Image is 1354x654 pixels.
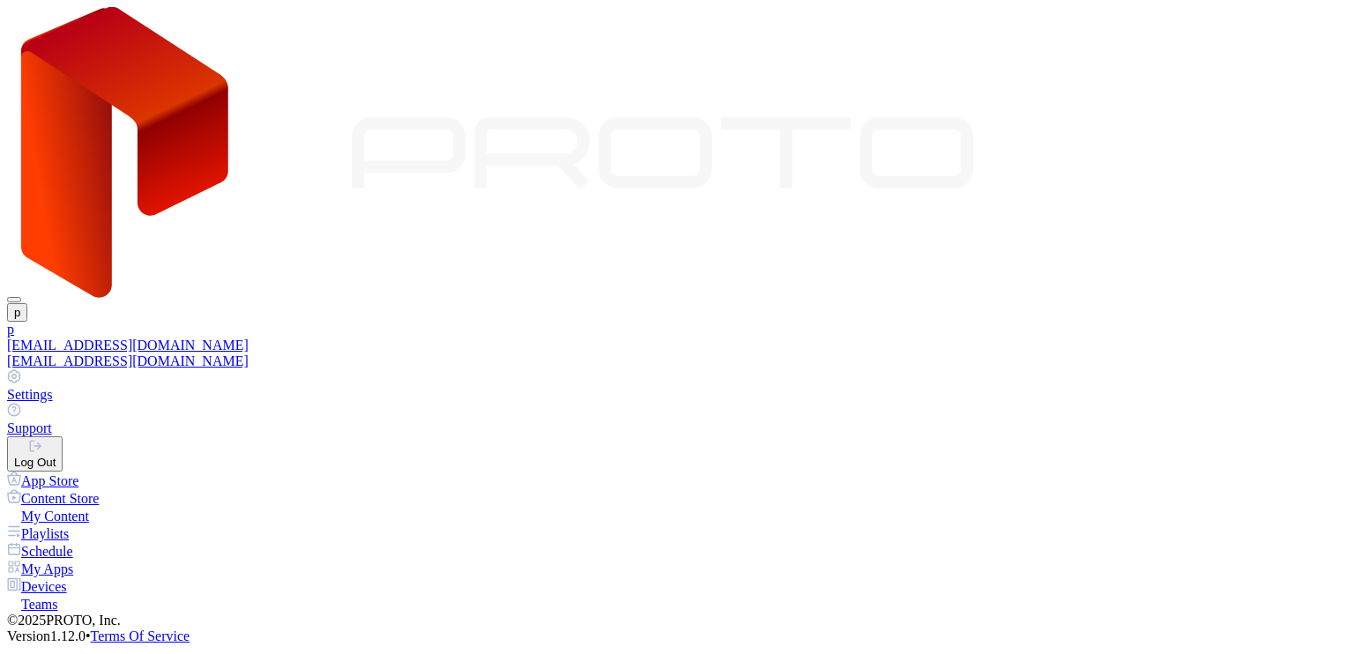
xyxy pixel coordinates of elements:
[7,542,1347,560] a: Schedule
[7,628,91,643] span: Version 1.12.0 •
[7,420,1347,436] div: Support
[7,524,1347,542] a: Playlists
[7,322,1347,369] a: p[EMAIL_ADDRESS][DOMAIN_NAME][EMAIL_ADDRESS][DOMAIN_NAME]
[7,436,63,472] button: Log Out
[7,303,27,322] button: p
[7,322,1347,338] div: p
[91,628,190,643] a: Terms Of Service
[7,353,1347,369] div: [EMAIL_ADDRESS][DOMAIN_NAME]
[7,577,1347,595] a: Devices
[7,489,1347,507] a: Content Store
[7,338,1347,353] div: [EMAIL_ADDRESS][DOMAIN_NAME]
[7,595,1347,613] a: Teams
[7,369,1347,403] a: Settings
[7,387,1347,403] div: Settings
[7,560,1347,577] a: My Apps
[7,613,1347,628] div: © 2025 PROTO, Inc.
[7,507,1347,524] a: My Content
[14,456,56,469] div: Log Out
[7,403,1347,436] a: Support
[7,472,1347,489] a: App Store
